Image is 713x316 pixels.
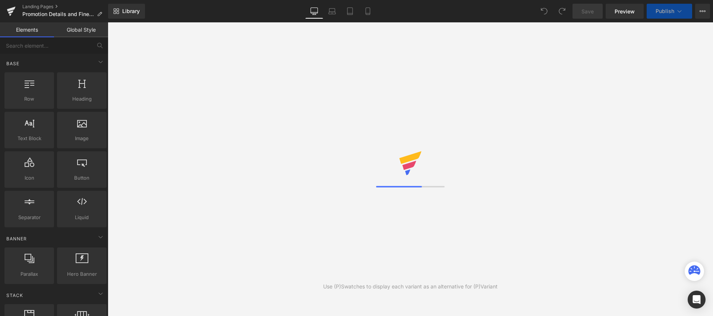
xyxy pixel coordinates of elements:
a: New Library [108,4,145,19]
a: Desktop [305,4,323,19]
span: Publish [656,8,674,14]
span: Banner [6,235,28,242]
div: Open Intercom Messenger [688,291,706,309]
a: Tablet [341,4,359,19]
span: Base [6,60,20,67]
div: Use (P)Swatches to display each variant as an alternative for (P)Variant [323,282,498,291]
a: Landing Pages [22,4,108,10]
span: Icon [7,174,52,182]
button: Redo [555,4,570,19]
span: Hero Banner [59,270,104,278]
span: Library [122,8,140,15]
span: Stack [6,292,24,299]
button: Undo [537,4,552,19]
a: Laptop [323,4,341,19]
button: Publish [647,4,692,19]
span: Separator [7,214,52,221]
a: Mobile [359,4,377,19]
a: Preview [606,4,644,19]
span: Row [7,95,52,103]
a: Global Style [54,22,108,37]
span: Text Block [7,135,52,142]
span: Promotion Details and Fine Print [22,11,94,17]
span: Save [581,7,594,15]
span: Parallax [7,270,52,278]
span: Button [59,174,104,182]
span: Heading [59,95,104,103]
button: More [695,4,710,19]
span: Preview [615,7,635,15]
span: Image [59,135,104,142]
span: Liquid [59,214,104,221]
